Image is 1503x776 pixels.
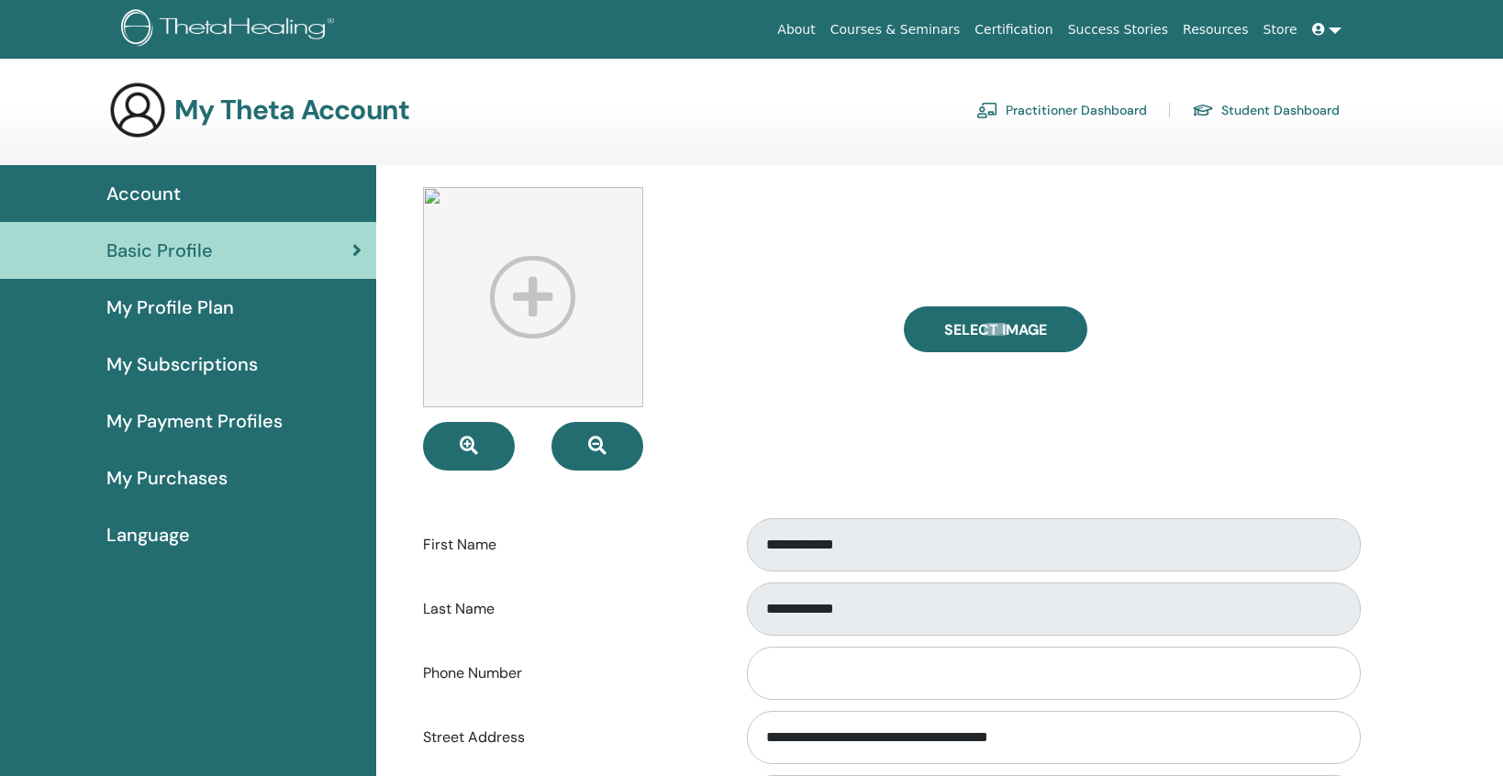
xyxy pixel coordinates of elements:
span: Account [106,180,181,207]
a: Practitioner Dashboard [976,95,1147,125]
a: Success Stories [1061,13,1175,47]
label: First Name [409,527,729,562]
a: About [770,13,822,47]
span: My Purchases [106,464,228,492]
input: Select Image [984,323,1008,336]
a: Resources [1175,13,1256,47]
img: profile [423,187,643,407]
h3: My Theta Account [174,94,409,127]
img: chalkboard-teacher.svg [976,102,998,118]
span: Language [106,521,190,549]
img: generic-user-icon.jpg [108,81,167,139]
label: Street Address [409,720,729,755]
span: My Subscriptions [106,350,258,378]
span: My Payment Profiles [106,407,283,435]
a: Certification [967,13,1060,47]
a: Courses & Seminars [823,13,968,47]
a: Store [1256,13,1305,47]
label: Last Name [409,592,729,626]
label: Phone Number [409,656,729,691]
span: Basic Profile [106,237,213,264]
span: My Profile Plan [106,294,234,321]
img: logo.png [121,9,340,50]
img: graduation-cap.svg [1192,103,1214,118]
span: Select Image [944,320,1047,339]
a: Student Dashboard [1192,95,1340,125]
